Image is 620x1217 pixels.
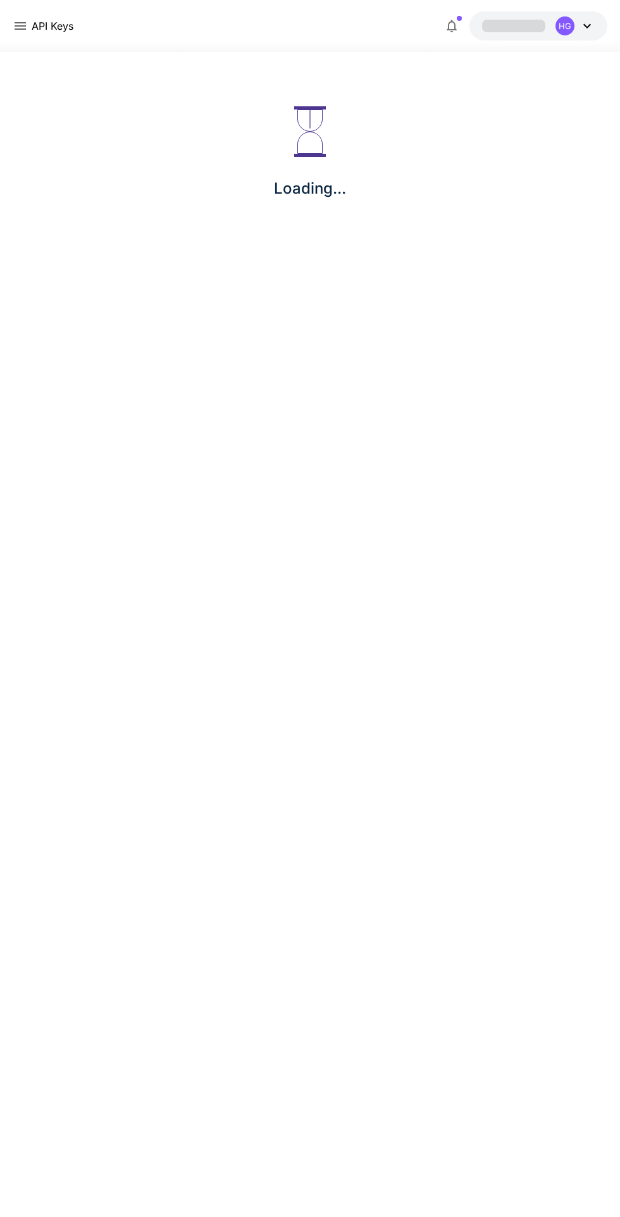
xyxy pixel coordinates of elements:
nav: breadcrumb [32,18,73,34]
p: Loading... [274,177,346,200]
div: HG [555,16,574,35]
a: API Keys [32,18,73,34]
button: HG [469,11,607,41]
